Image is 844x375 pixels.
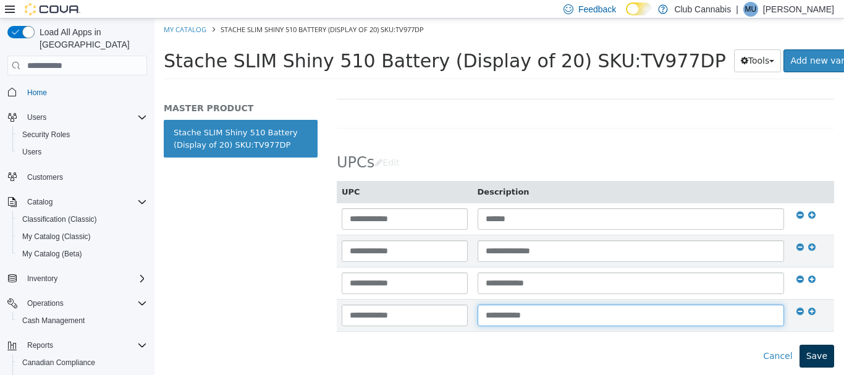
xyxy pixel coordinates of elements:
[22,296,147,311] span: Operations
[27,88,47,98] span: Home
[578,3,616,15] span: Feedback
[17,355,100,370] a: Canadian Compliance
[602,326,644,349] button: Cancel
[17,212,102,227] a: Classification (Classic)
[17,313,90,328] a: Cash Management
[629,31,721,54] a: Add new variation
[17,355,147,370] span: Canadian Compliance
[27,298,64,308] span: Operations
[2,270,152,287] button: Inventory
[22,232,91,242] span: My Catalog (Classic)
[17,127,147,142] span: Security Roles
[2,168,152,186] button: Customers
[22,110,147,125] span: Users
[22,296,69,311] button: Operations
[22,85,52,100] a: Home
[323,169,375,178] span: Description
[17,246,87,261] a: My Catalog (Beta)
[27,197,53,207] span: Catalog
[22,316,85,326] span: Cash Management
[17,313,147,328] span: Cash Management
[2,109,152,126] button: Users
[35,26,147,51] span: Load All Apps in [GEOGRAPHIC_DATA]
[17,246,147,261] span: My Catalog (Beta)
[17,127,75,142] a: Security Roles
[22,195,57,209] button: Catalog
[27,172,63,182] span: Customers
[9,84,163,95] h5: MASTER PRODUCT
[9,101,163,139] a: Stache SLIM Shiny 510 Battery (Display of 20) SKU:TV977DP
[27,274,57,284] span: Inventory
[187,169,206,178] span: UPC
[17,145,46,159] a: Users
[22,338,58,353] button: Reports
[12,211,152,228] button: Classification (Classic)
[22,271,62,286] button: Inventory
[22,358,95,368] span: Canadian Compliance
[626,15,627,16] span: Dark Mode
[12,354,152,371] button: Canadian Compliance
[17,229,96,244] a: My Catalog (Classic)
[2,295,152,312] button: Operations
[17,212,147,227] span: Classification (Classic)
[9,6,52,15] a: My Catalog
[736,2,738,17] p: |
[27,340,53,350] span: Reports
[22,147,41,157] span: Users
[22,338,147,353] span: Reports
[763,2,834,17] p: [PERSON_NAME]
[22,195,147,209] span: Catalog
[9,32,572,53] span: Stache SLIM Shiny 510 Battery (Display of 20) SKU:TV977DP
[22,170,68,185] a: Customers
[17,145,147,159] span: Users
[743,2,758,17] div: Mavis Upson
[22,130,70,140] span: Security Roles
[66,6,269,15] span: Stache SLIM Shiny 510 Battery (Display of 20) SKU:TV977DP
[25,3,80,15] img: Cova
[22,271,147,286] span: Inventory
[2,193,152,211] button: Catalog
[2,83,152,101] button: Home
[12,143,152,161] button: Users
[22,249,82,259] span: My Catalog (Beta)
[674,2,731,17] p: Club Cannabis
[580,31,627,54] button: Tools
[12,126,152,143] button: Security Roles
[12,245,152,263] button: My Catalog (Beta)
[645,326,680,349] button: Save
[22,84,147,99] span: Home
[12,312,152,329] button: Cash Management
[22,169,147,185] span: Customers
[12,228,152,245] button: My Catalog (Classic)
[220,133,251,156] button: Edit
[22,110,51,125] button: Users
[745,2,757,17] span: MU
[22,214,97,224] span: Classification (Classic)
[17,229,147,244] span: My Catalog (Classic)
[626,2,652,15] input: Dark Mode
[182,133,251,156] h2: UPCs
[27,112,46,122] span: Users
[2,337,152,354] button: Reports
